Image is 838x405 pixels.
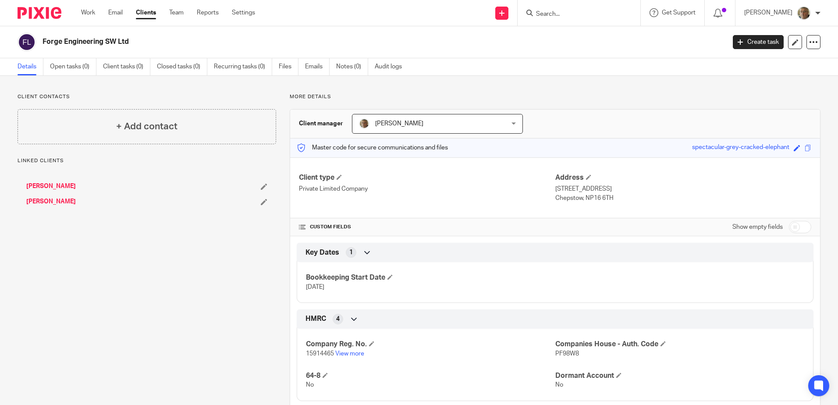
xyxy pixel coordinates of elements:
p: Chepstow, NP16 6TH [555,194,811,202]
a: Email [108,8,123,17]
p: Master code for secure communications and files [297,143,448,152]
p: Client contacts [18,93,276,100]
h4: Bookkeeping Start Date [306,273,555,282]
a: Clients [136,8,156,17]
span: 15914465 [306,351,334,357]
img: profile%20pic%204.JPG [359,118,369,129]
a: Create task [733,35,784,49]
a: View more [335,351,364,357]
span: No [306,382,314,388]
a: Audit logs [375,58,408,75]
a: Notes (0) [336,58,368,75]
a: Recurring tasks (0) [214,58,272,75]
div: spectacular-grey-cracked-elephant [692,143,789,153]
p: Private Limited Company [299,185,555,193]
h4: Dormant Account [555,371,804,380]
img: Pixie [18,7,61,19]
a: Files [279,58,298,75]
input: Search [535,11,614,18]
p: [STREET_ADDRESS] [555,185,811,193]
h4: + Add contact [116,120,178,133]
a: [PERSON_NAME] [26,197,76,206]
a: Emails [305,58,330,75]
span: [DATE] [306,284,324,290]
img: svg%3E [18,33,36,51]
img: profile%20pic%204.JPG [797,6,811,20]
a: Open tasks (0) [50,58,96,75]
span: No [555,382,563,388]
a: Team [169,8,184,17]
h4: Client type [299,173,555,182]
label: Show empty fields [732,223,783,231]
a: Work [81,8,95,17]
span: Key Dates [305,248,339,257]
span: HMRC [305,314,326,323]
p: More details [290,93,820,100]
h4: Address [555,173,811,182]
span: 4 [336,315,340,323]
span: Get Support [662,10,696,16]
span: PF98W8 [555,351,579,357]
a: Client tasks (0) [103,58,150,75]
a: Settings [232,8,255,17]
a: Details [18,58,43,75]
h2: Forge Engineering SW Ltd [43,37,584,46]
p: [PERSON_NAME] [744,8,792,17]
h3: Client manager [299,119,343,128]
h4: Companies House - Auth. Code [555,340,804,349]
h4: CUSTOM FIELDS [299,224,555,231]
h4: Company Reg. No. [306,340,555,349]
a: [PERSON_NAME] [26,182,76,191]
a: Reports [197,8,219,17]
h4: 64-8 [306,371,555,380]
span: [PERSON_NAME] [375,121,423,127]
a: Closed tasks (0) [157,58,207,75]
span: 1 [349,248,353,257]
p: Linked clients [18,157,276,164]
